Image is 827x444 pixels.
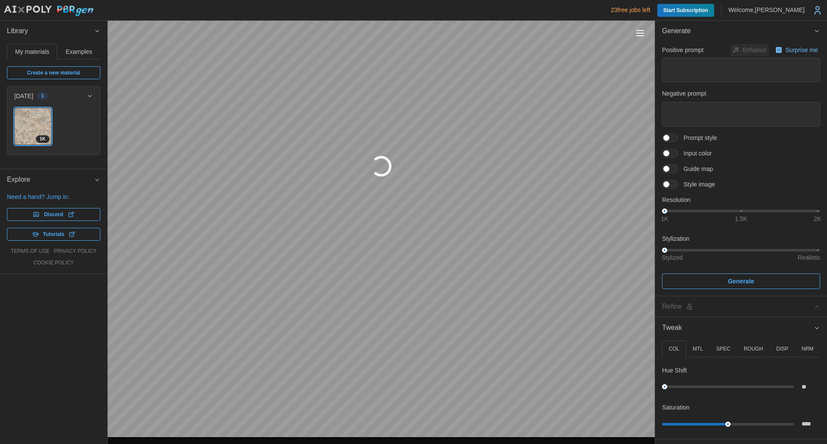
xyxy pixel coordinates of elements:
img: AIxPoly PBRgen [3,5,94,17]
p: [DATE] [14,92,33,100]
button: Generate [662,273,820,289]
a: Discord [7,208,100,221]
p: COL [668,345,679,353]
p: Positive prompt [662,46,703,54]
button: Generate [655,21,827,42]
span: Library [7,21,94,42]
button: Surprise me [773,44,820,56]
span: 1 [41,93,44,99]
a: terms of use [11,248,50,255]
a: Create a new material [7,66,100,79]
p: Surprise me [786,46,820,54]
span: 1 K [40,136,45,143]
a: Tutorials [7,228,100,241]
div: Refine [662,301,814,312]
p: Negative prompt [662,89,820,98]
p: Hue Shift [662,366,687,375]
span: Tutorials [43,228,65,240]
button: Toggle viewport controls [634,27,646,39]
div: Generate [655,42,827,296]
span: Generate [728,274,754,289]
a: HPZ5bpHpbEuDQ3l80ZaI1K [14,108,52,145]
span: Start Subscription [663,4,708,17]
p: DISP [776,345,788,353]
a: privacy policy [54,248,96,255]
div: Tweak [655,338,827,438]
p: Need a hand? Jump in: [7,193,100,201]
p: Saturation [662,403,690,412]
p: Enhance [743,46,768,54]
a: Start Subscription [657,4,714,17]
span: Prompt style [678,134,717,142]
span: Discord [44,208,63,220]
p: MTL [693,345,703,353]
span: Examples [66,49,92,55]
span: Input color [678,149,712,158]
span: Tweak [662,317,814,338]
p: Welcome, [PERSON_NAME] [728,6,805,14]
a: cookie policy [33,259,74,267]
span: Explore [7,169,94,190]
p: NRM [802,345,813,353]
button: Refine [655,296,827,317]
span: Guide map [678,165,713,173]
div: [DATE]1 [7,106,100,155]
button: Tweak [655,317,827,338]
span: Generate [662,21,814,42]
p: 23 free jobs left [611,6,650,14]
span: Style image [678,180,715,189]
img: HPZ5bpHpbEuDQ3l80ZaI [15,108,51,145]
span: My materials [15,49,49,55]
span: Create a new material [27,67,80,79]
p: Stylization [662,234,820,243]
p: ROUGH [744,345,763,353]
p: SPEC [716,345,731,353]
button: [DATE]1 [7,87,100,106]
p: Resolution [662,196,820,204]
button: Enhance [730,44,768,56]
